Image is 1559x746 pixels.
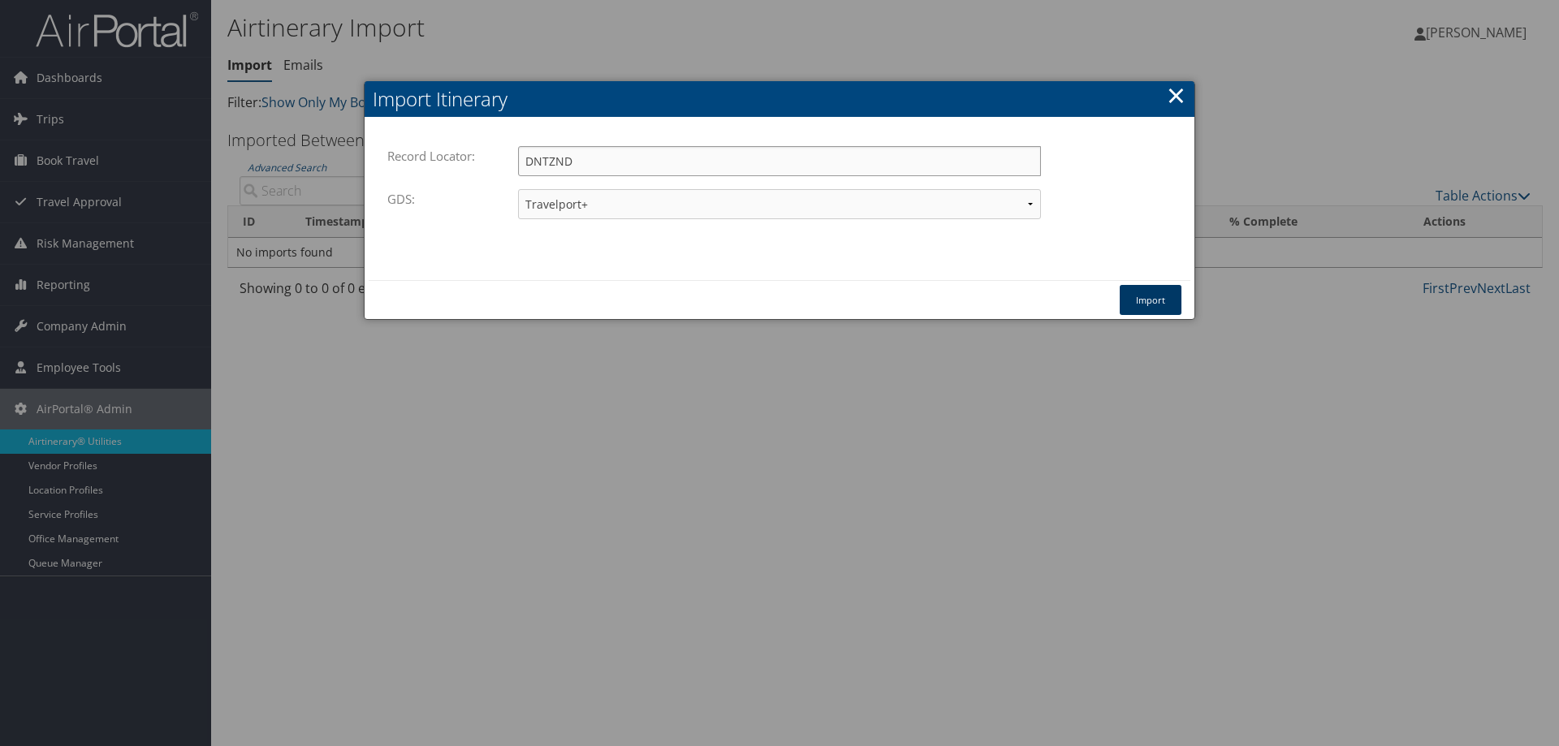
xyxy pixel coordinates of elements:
[1167,79,1185,111] a: ×
[1120,285,1181,315] button: Import
[365,81,1194,117] h2: Import Itinerary
[518,146,1041,176] input: Enter the Record Locator
[387,183,423,214] label: GDS:
[387,140,483,171] label: Record Locator:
